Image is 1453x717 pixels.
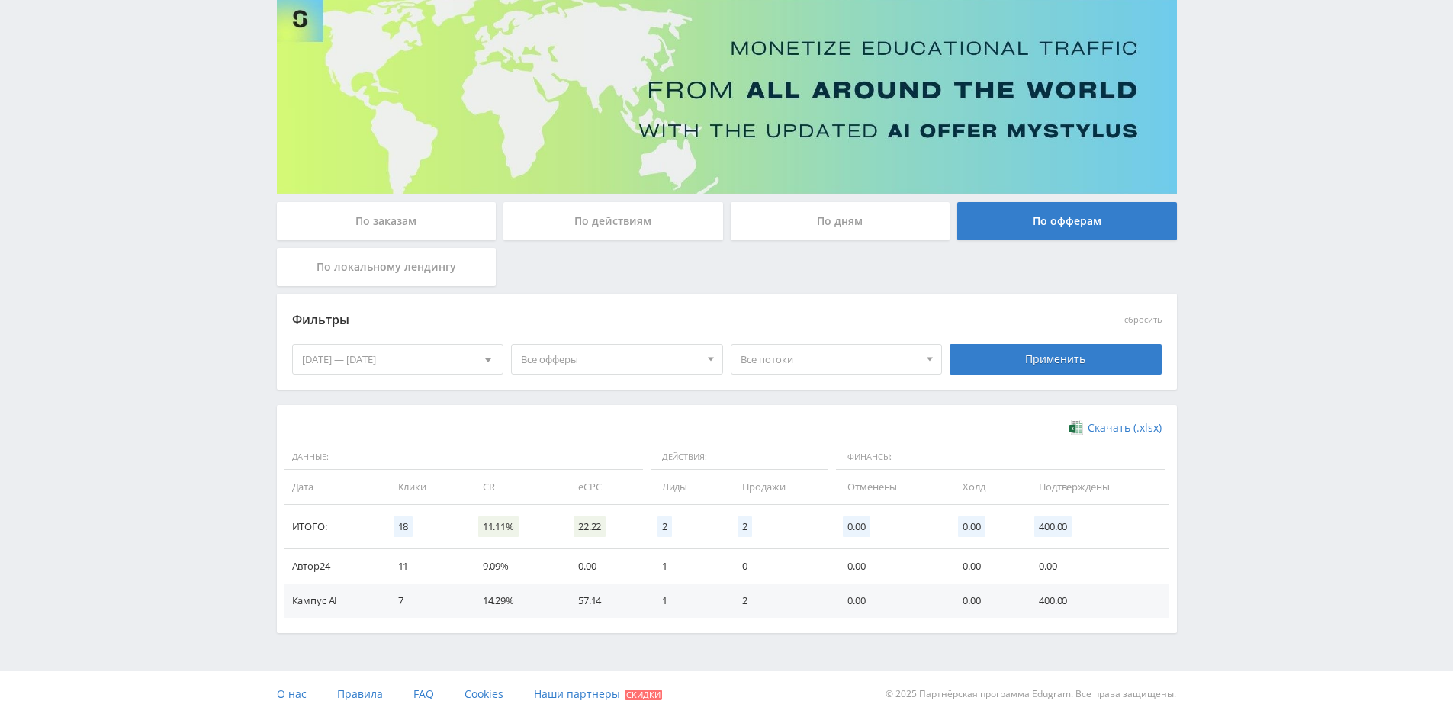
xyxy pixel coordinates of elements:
td: Отменены [832,470,947,504]
a: Скачать (.xlsx) [1069,420,1161,436]
td: 7 [383,584,468,618]
td: Подтверждены [1024,470,1169,504]
a: О нас [277,671,307,717]
td: 0.00 [947,584,1024,618]
a: FAQ [413,671,434,717]
span: 0.00 [958,516,985,537]
div: По заказам [277,202,497,240]
button: сбросить [1124,315,1162,325]
span: Скидки [625,690,662,700]
span: 11.11% [478,516,519,537]
td: Дата [284,470,383,504]
div: © 2025 Партнёрская программа Edugram. Все права защищены. [734,671,1176,717]
td: CR [468,470,563,504]
span: Правила [337,686,383,701]
td: 0.00 [563,549,647,584]
a: Cookies [465,671,503,717]
span: Все потоки [741,345,919,374]
span: Действия: [651,445,829,471]
td: 57.14 [563,584,647,618]
td: Автор24 [284,549,383,584]
td: 2 [727,584,832,618]
td: 1 [647,549,728,584]
td: Итого: [284,505,383,549]
td: 14.29% [468,584,563,618]
td: Клики [383,470,468,504]
span: 400.00 [1034,516,1072,537]
td: 1 [647,584,728,618]
span: 0.00 [843,516,870,537]
div: По офферам [957,202,1177,240]
td: 0.00 [832,549,947,584]
div: Применить [950,344,1162,375]
span: Данные: [284,445,643,471]
span: Наши партнеры [534,686,620,701]
span: 18 [394,516,413,537]
span: О нас [277,686,307,701]
a: Наши партнеры Скидки [534,671,662,717]
img: xlsx [1069,420,1082,435]
td: 0.00 [1024,549,1169,584]
a: Правила [337,671,383,717]
span: 22.22 [574,516,606,537]
td: Кампус AI [284,584,383,618]
span: Скачать (.xlsx) [1088,422,1162,434]
div: По действиям [503,202,723,240]
div: По локальному лендингу [277,248,497,286]
td: Лиды [647,470,728,504]
td: Холд [947,470,1024,504]
td: 9.09% [468,549,563,584]
td: Продажи [727,470,832,504]
div: По дням [731,202,950,240]
span: Cookies [465,686,503,701]
td: 0.00 [947,549,1024,584]
td: eCPC [563,470,647,504]
span: 2 [738,516,752,537]
td: 0.00 [832,584,947,618]
td: 400.00 [1024,584,1169,618]
span: Финансы: [836,445,1165,471]
td: 0 [727,549,832,584]
td: 11 [383,549,468,584]
span: Все офферы [521,345,699,374]
span: FAQ [413,686,434,701]
div: [DATE] — [DATE] [293,345,503,374]
span: 2 [657,516,672,537]
div: Фильтры [292,309,943,332]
